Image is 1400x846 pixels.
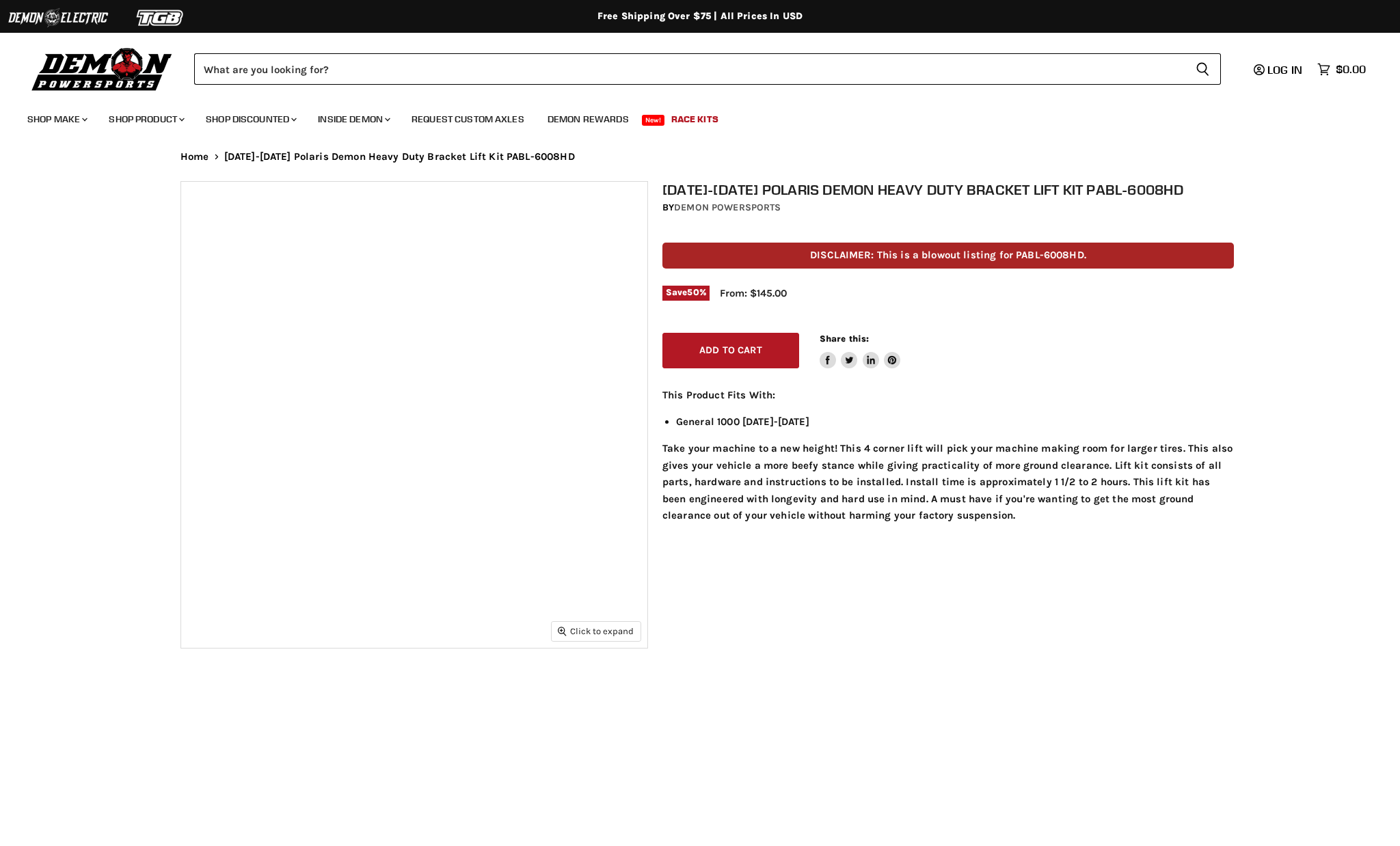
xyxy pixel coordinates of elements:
p: This Product Fits With: [662,387,1234,403]
a: Race Kits [661,105,729,133]
a: Request Custom Axles [401,105,535,133]
div: Take your machine to a new height! This 4 corner lift will pick your machine making room for larg... [662,387,1234,524]
aside: Share this: [820,333,901,369]
span: [DATE]-[DATE] Polaris Demon Heavy Duty Bracket Lift Kit PABL-6008HD [224,151,575,163]
span: Save % [662,286,710,301]
span: Share this: [820,333,869,344]
a: $0.00 [1310,59,1373,79]
button: 2016-2021 Polaris Demon Heavy Duty Bracket Lift Kit PABL-6008HD thumbnail [179,660,233,714]
span: Add to cart [699,344,762,356]
div: Free Shipping Over $75 | All Prices In USD [153,10,1247,23]
span: New! [642,115,665,126]
button: Add to cart [662,333,799,369]
div: by [662,200,1234,215]
a: Shop Make [17,105,96,133]
span: 50 [687,287,699,297]
a: Shop Discounted [196,105,305,133]
input: Search [194,53,1185,85]
img: Demon Powersports [27,44,177,93]
span: Click to expand [558,626,634,636]
img: TGB Logo 2 [109,5,212,31]
span: $0.00 [1336,63,1366,76]
a: Demon Rewards [537,105,639,133]
ul: Main menu [17,100,1362,133]
li: General 1000 [DATE]-[DATE] [676,413,1234,430]
span: From: $145.00 [720,287,787,299]
img: Demon Electric Logo 2 [7,5,109,31]
button: Click to expand [552,622,641,640]
a: Inside Demon [308,105,399,133]
a: Demon Powersports [674,202,781,213]
a: Log in [1248,64,1310,76]
a: Home [180,151,209,163]
h1: [DATE]-[DATE] Polaris Demon Heavy Duty Bracket Lift Kit PABL-6008HD [662,181,1234,198]
span: Log in [1267,63,1302,77]
p: DISCLAIMER: This is a blowout listing for PABL-6008HD. [662,243,1234,268]
form: Product [194,53,1221,85]
nav: Breadcrumbs [153,151,1247,163]
a: Shop Product [98,105,193,133]
button: Search [1185,53,1221,85]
